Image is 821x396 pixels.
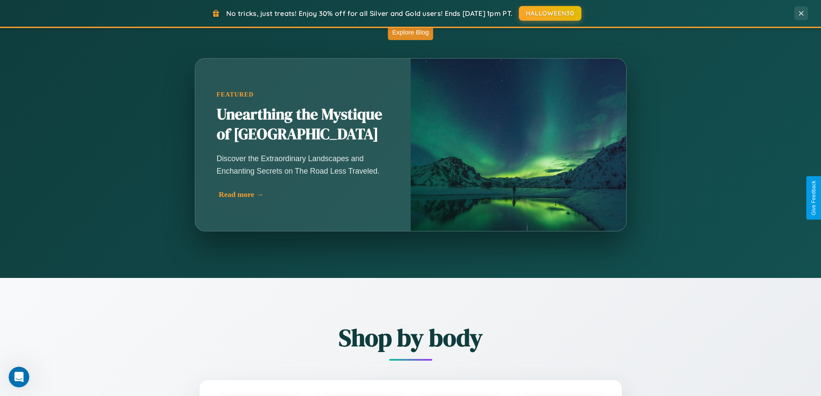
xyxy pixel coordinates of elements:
[226,9,512,18] span: No tricks, just treats! Enjoy 30% off for all Silver and Gold users! Ends [DATE] 1pm PT.
[519,6,581,21] button: HALLOWEEN30
[219,190,391,199] div: Read more →
[217,105,389,144] h2: Unearthing the Mystique of [GEOGRAPHIC_DATA]
[9,367,29,387] iframe: Intercom live chat
[217,153,389,177] p: Discover the Extraordinary Landscapes and Enchanting Secrets on The Road Less Traveled.
[811,181,817,215] div: Give Feedback
[388,24,433,40] button: Explore Blog
[217,91,389,98] div: Featured
[152,321,669,354] h2: Shop by body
